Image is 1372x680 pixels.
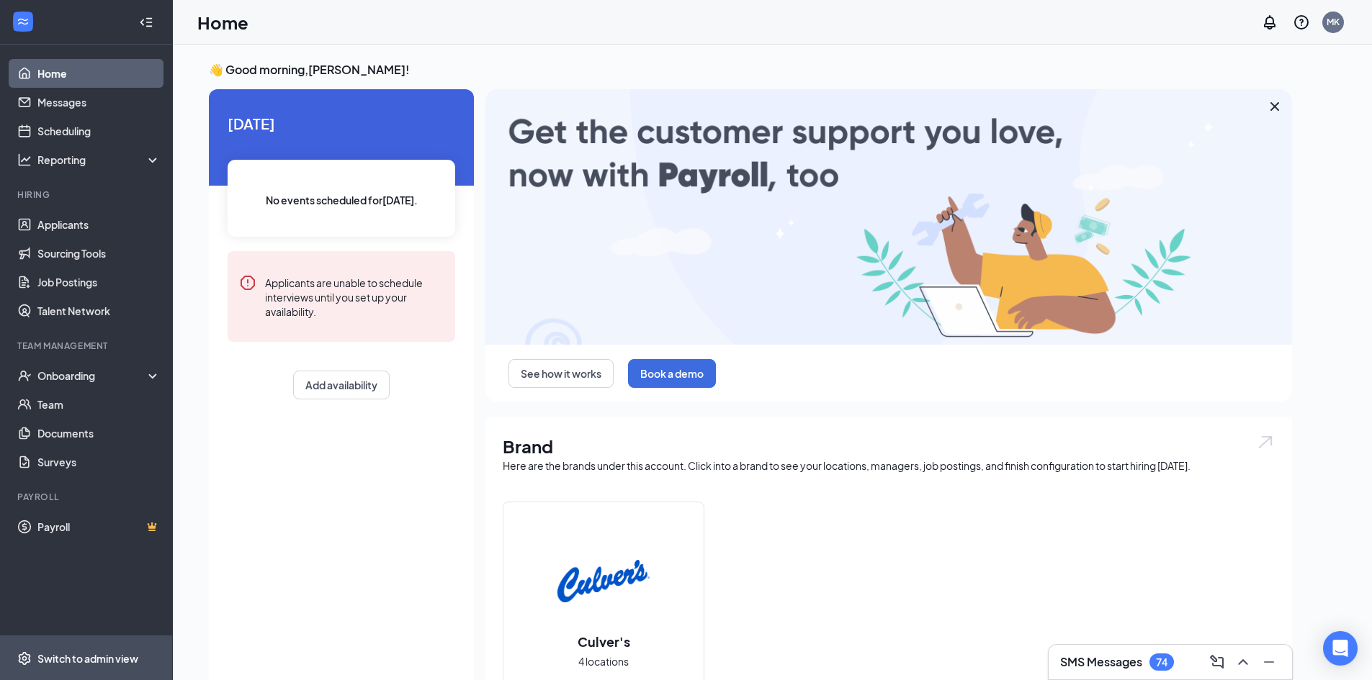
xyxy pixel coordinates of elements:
[1266,98,1283,115] svg: Cross
[228,112,455,135] span: [DATE]
[17,340,158,352] div: Team Management
[17,368,32,383] svg: UserCheck
[37,419,161,448] a: Documents
[37,117,161,145] a: Scheduling
[1206,650,1229,674] button: ComposeMessage
[1234,653,1252,671] svg: ChevronUp
[265,274,444,319] div: Applicants are unable to schedule interviews until you set up your availability.
[1323,631,1358,666] div: Open Intercom Messenger
[1327,16,1340,28] div: MK
[503,434,1275,458] h1: Brand
[578,653,629,669] span: 4 locations
[503,458,1275,473] div: Here are the brands under this account. Click into a brand to see your locations, managers, job p...
[37,368,148,383] div: Onboarding
[37,448,161,476] a: Surveys
[37,390,161,419] a: Team
[1256,434,1275,450] img: open.6027fd2a22e1237b5b06.svg
[1260,653,1278,671] svg: Minimize
[1060,654,1142,670] h3: SMS Messages
[17,651,32,666] svg: Settings
[37,296,161,325] a: Talent Network
[1209,653,1226,671] svg: ComposeMessage
[37,239,161,268] a: Sourcing Tools
[557,535,650,627] img: Culver's
[239,274,256,291] svg: Error
[37,210,161,239] a: Applicants
[293,371,390,399] button: Add availability
[628,359,716,388] button: Book a demo
[37,88,161,117] a: Messages
[197,10,248,35] h1: Home
[16,14,30,29] svg: WorkstreamLogo
[139,15,153,30] svg: Collapse
[37,651,138,666] div: Switch to admin view
[1293,14,1310,31] svg: QuestionInfo
[37,153,161,167] div: Reporting
[508,359,614,388] button: See how it works
[37,59,161,88] a: Home
[17,189,158,201] div: Hiring
[1261,14,1278,31] svg: Notifications
[266,192,418,208] span: No events scheduled for [DATE] .
[209,62,1292,78] h3: 👋 Good morning, [PERSON_NAME] !
[563,633,645,650] h2: Culver's
[17,153,32,167] svg: Analysis
[37,512,161,541] a: PayrollCrown
[1232,650,1255,674] button: ChevronUp
[17,491,158,503] div: Payroll
[485,89,1292,345] img: payroll-large.gif
[1156,656,1167,668] div: 74
[1257,650,1281,674] button: Minimize
[37,268,161,296] a: Job Postings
